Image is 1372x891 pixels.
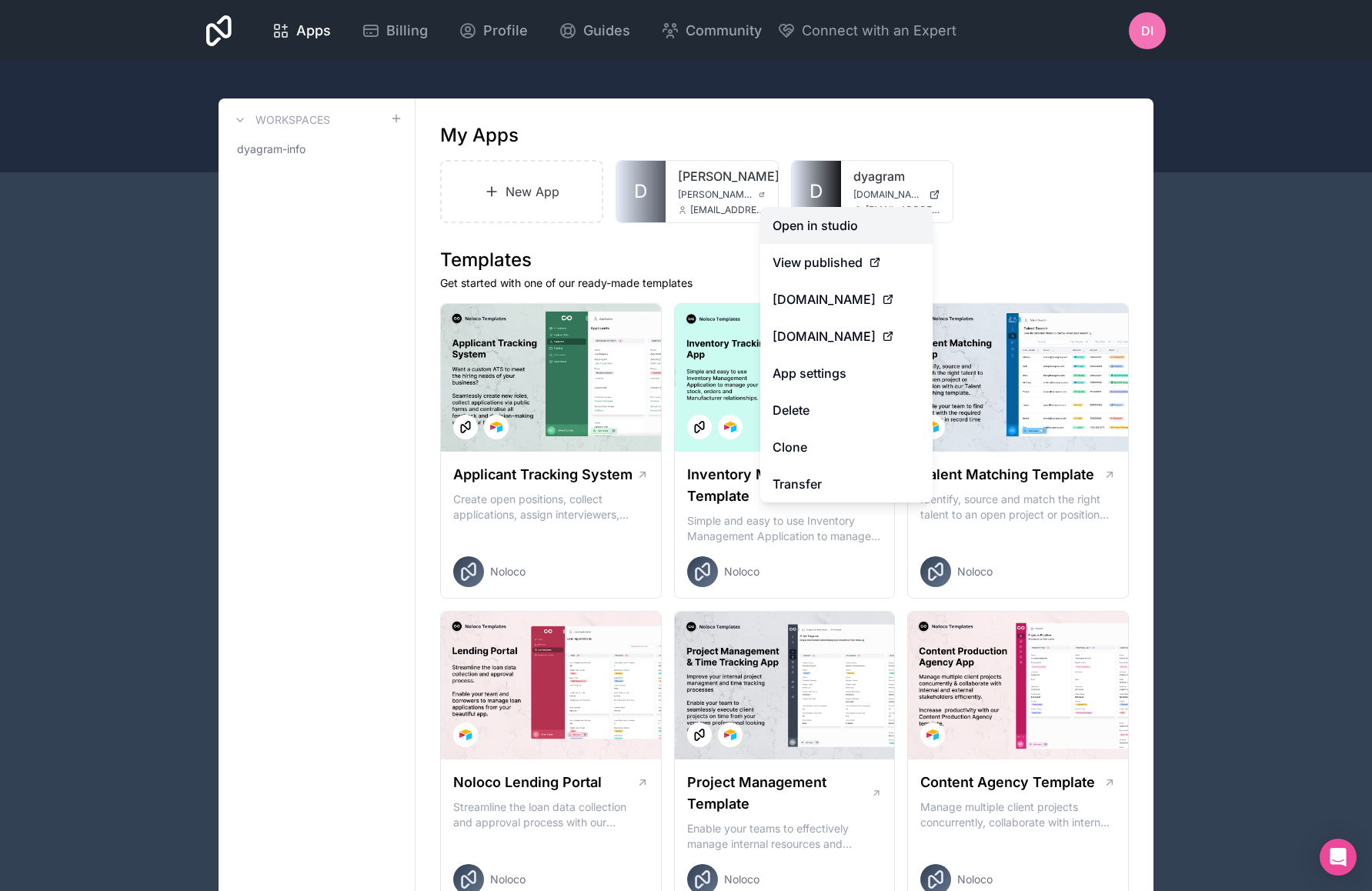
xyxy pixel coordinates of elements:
span: [DOMAIN_NAME] [773,290,876,309]
span: [PERSON_NAME][DOMAIN_NAME] [678,189,753,201]
img: Airtable Logo [926,729,939,741]
button: Connect with an Expert [777,20,956,42]
span: Billing [386,20,428,42]
div: Open Intercom Messenger [1320,839,1357,876]
a: Transfer [760,466,933,502]
img: Airtable Logo [459,729,472,741]
h1: Project Management Template [687,772,871,815]
span: D [810,179,823,204]
a: App settings [760,355,933,392]
p: Identify, source and match the right talent to an open project or position with our Talent Matchi... [920,492,1116,522]
span: Noloco [957,564,993,579]
p: Create open positions, collect applications, assign interviewers, centralise candidate feedback a... [453,492,649,522]
span: View published [773,253,863,272]
span: [EMAIL_ADDRESS][DOMAIN_NAME] [866,204,941,216]
h1: Applicant Tracking System [453,464,633,486]
span: Connect with an Expert [802,20,956,42]
a: Clone [760,429,933,466]
span: DI [1141,22,1153,40]
a: [DOMAIN_NAME] [853,189,941,201]
span: Profile [483,20,528,42]
h1: Noloco Lending Portal [453,772,602,793]
h1: Talent Matching Template [920,464,1094,486]
a: Profile [446,14,540,48]
h1: My Apps [440,123,519,148]
a: New App [440,160,603,223]
a: Workspaces [231,111,330,129]
a: dyagram-info [231,135,402,163]
h1: Content Agency Template [920,772,1095,793]
button: Delete [760,392,933,429]
p: Manage multiple client projects concurrently, collaborate with internal and external stakeholders... [920,799,1116,830]
a: D [792,161,841,222]
p: Enable your teams to effectively manage internal resources and execute client projects on time. [687,821,883,852]
span: Noloco [724,872,759,887]
h1: Templates [440,248,1129,272]
a: View published [760,244,933,281]
span: [DOMAIN_NAME] [773,327,876,345]
span: D [634,179,647,204]
span: Noloco [490,564,526,579]
h1: Inventory Management Template [687,464,872,507]
a: D [616,161,666,222]
p: Streamline the loan data collection and approval process with our Lending Portal template. [453,799,649,830]
span: Community [686,20,762,42]
img: Airtable Logo [926,421,939,433]
p: Simple and easy to use Inventory Management Application to manage your stock, orders and Manufact... [687,513,883,544]
a: Billing [349,14,440,48]
a: [PERSON_NAME][DOMAIN_NAME] [678,189,766,201]
span: [DOMAIN_NAME] [853,189,923,201]
a: dyagram [853,167,941,185]
a: Open in studio [760,207,933,244]
a: Guides [546,14,643,48]
img: Airtable Logo [490,421,502,433]
a: Community [649,14,774,48]
a: [PERSON_NAME] [678,167,766,185]
span: Apps [296,20,331,42]
span: Noloco [490,872,526,887]
a: [DOMAIN_NAME] [760,281,933,318]
span: dyagram-info [237,142,305,157]
a: Apps [259,14,343,48]
h3: Workspaces [255,112,330,128]
a: [DOMAIN_NAME] [760,318,933,355]
img: Airtable Logo [724,729,736,741]
span: [EMAIL_ADDRESS][DOMAIN_NAME] [690,204,766,216]
span: Noloco [724,564,759,579]
p: Get started with one of our ready-made templates [440,275,1129,291]
img: Airtable Logo [724,421,736,433]
span: Guides [583,20,630,42]
span: Noloco [957,872,993,887]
